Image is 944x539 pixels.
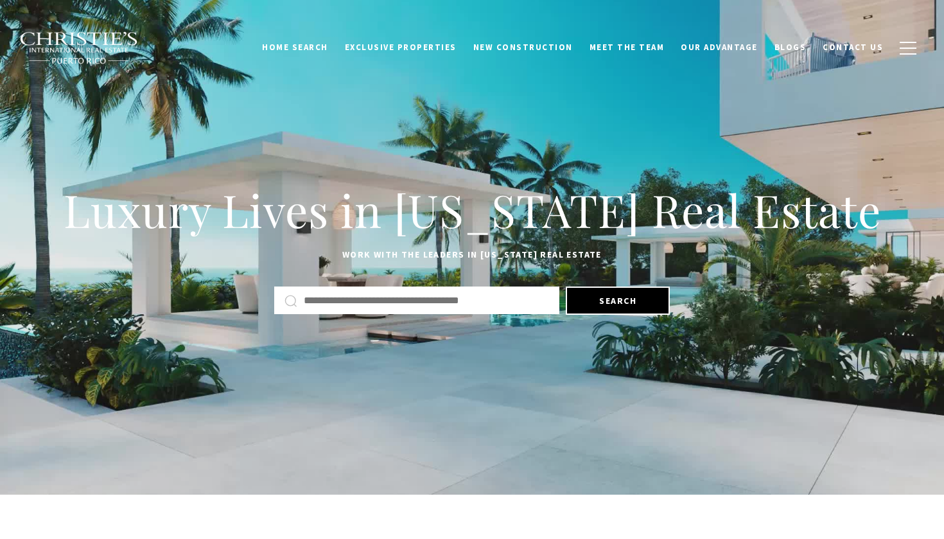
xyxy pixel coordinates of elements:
[254,35,337,60] a: Home Search
[566,287,670,315] button: Search
[55,182,889,238] h1: Luxury Lives in [US_STATE] Real Estate
[473,42,573,53] span: New Construction
[774,42,807,53] span: Blogs
[337,35,465,60] a: Exclusive Properties
[581,35,673,60] a: Meet the Team
[681,42,758,53] span: Our Advantage
[465,35,581,60] a: New Construction
[19,31,139,65] img: Christie's International Real Estate black text logo
[766,35,815,60] a: Blogs
[345,42,457,53] span: Exclusive Properties
[55,247,889,263] p: Work with the leaders in [US_STATE] Real Estate
[823,42,883,53] span: Contact Us
[672,35,766,60] a: Our Advantage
